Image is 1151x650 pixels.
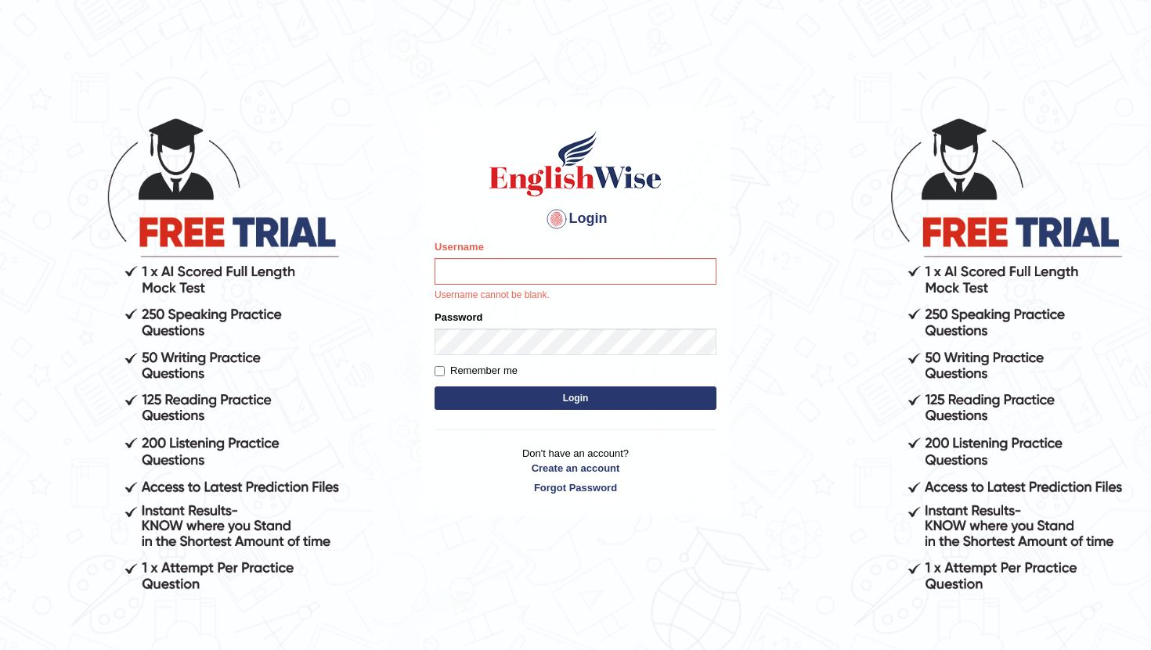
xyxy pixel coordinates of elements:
a: Forgot Password [435,480,716,495]
p: Username cannot be blank. [435,289,716,303]
img: Logo of English Wise sign in for intelligent practice with AI [486,128,665,199]
label: Remember me [435,363,518,379]
label: Username [435,239,484,254]
p: Don't have an account? [435,446,716,494]
input: Remember me [435,366,445,376]
label: Password [435,310,482,325]
h4: Login [435,206,716,232]
button: Login [435,386,716,410]
a: Create an account [435,461,716,476]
